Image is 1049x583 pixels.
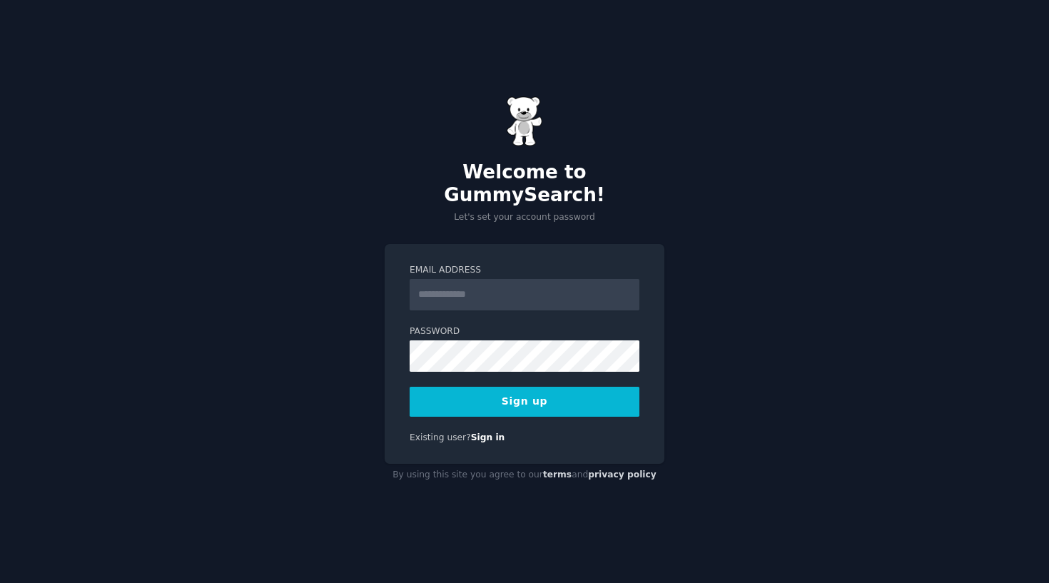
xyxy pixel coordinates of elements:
a: Sign in [471,432,505,442]
img: Gummy Bear [507,96,542,146]
a: terms [543,470,572,480]
button: Sign up [410,387,639,417]
label: Password [410,325,639,338]
p: Let's set your account password [385,211,664,224]
h2: Welcome to GummySearch! [385,161,664,206]
label: Email Address [410,264,639,277]
div: By using this site you agree to our and [385,464,664,487]
a: privacy policy [588,470,657,480]
span: Existing user? [410,432,471,442]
